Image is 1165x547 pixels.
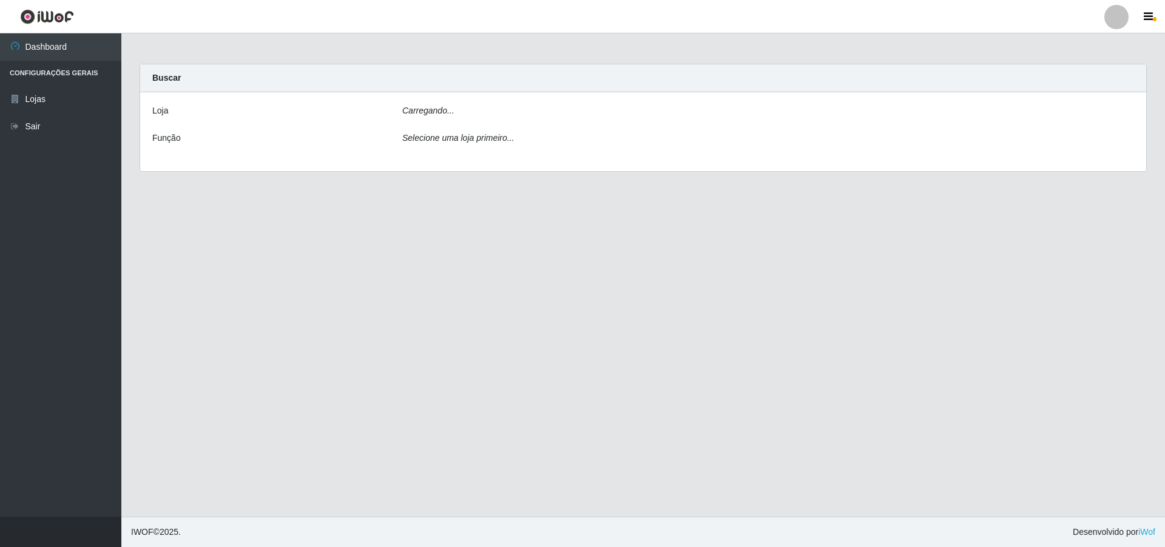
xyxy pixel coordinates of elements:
[152,132,181,144] label: Função
[131,527,154,537] span: IWOF
[402,133,514,143] i: Selecione uma loja primeiro...
[402,106,454,115] i: Carregando...
[131,526,181,539] span: © 2025 .
[20,9,74,24] img: CoreUI Logo
[1138,527,1155,537] a: iWof
[1073,526,1155,539] span: Desenvolvido por
[152,73,181,83] strong: Buscar
[152,104,168,117] label: Loja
